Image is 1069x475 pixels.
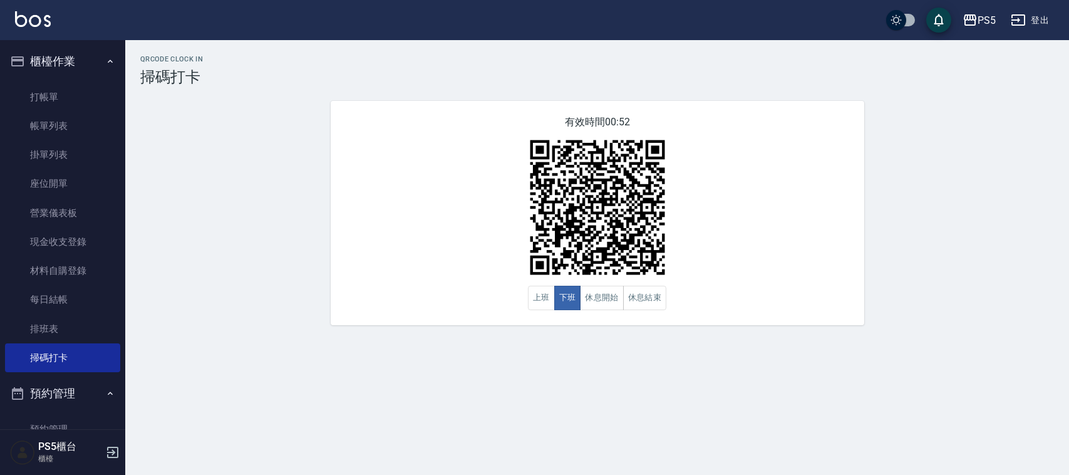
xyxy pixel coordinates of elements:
button: 預約管理 [5,377,120,410]
a: 掃碼打卡 [5,343,120,372]
button: save [926,8,951,33]
a: 每日結帳 [5,285,120,314]
h5: PS5櫃台 [38,441,102,453]
a: 打帳單 [5,83,120,112]
a: 營業儀表板 [5,199,120,227]
div: PS5 [978,13,996,28]
h3: 掃碼打卡 [140,68,1054,86]
a: 材料自購登錄 [5,256,120,285]
img: Logo [15,11,51,27]
a: 掛單列表 [5,140,120,169]
button: 櫃檯作業 [5,45,120,78]
img: Person [10,440,35,465]
a: 座位開單 [5,169,120,198]
a: 帳單列表 [5,112,120,140]
h2: QRcode Clock In [140,55,1054,63]
a: 預約管理 [5,415,120,444]
button: 上班 [528,286,555,310]
p: 櫃檯 [38,453,102,464]
button: 登出 [1006,9,1054,32]
button: PS5 [958,8,1001,33]
a: 現金收支登錄 [5,227,120,256]
a: 排班表 [5,315,120,343]
button: 休息開始 [580,286,624,310]
button: 休息結束 [623,286,667,310]
button: 下班 [554,286,581,310]
div: 有效時間 00:52 [331,101,864,325]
